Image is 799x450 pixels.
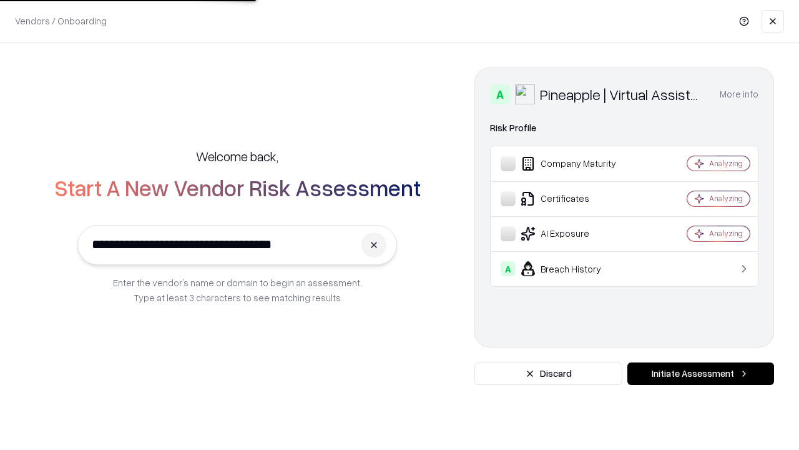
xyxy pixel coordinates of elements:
[501,226,650,241] div: AI Exposure
[515,84,535,104] img: Pineapple | Virtual Assistant Agency
[720,83,758,106] button: More info
[627,362,774,385] button: Initiate Assessment
[501,261,650,276] div: Breach History
[196,147,278,165] h5: Welcome back,
[540,84,705,104] div: Pineapple | Virtual Assistant Agency
[501,156,650,171] div: Company Maturity
[54,175,421,200] h2: Start A New Vendor Risk Assessment
[501,261,516,276] div: A
[709,158,743,169] div: Analyzing
[501,191,650,206] div: Certificates
[15,14,107,27] p: Vendors / Onboarding
[474,362,622,385] button: Discard
[709,228,743,239] div: Analyzing
[113,275,362,305] p: Enter the vendor’s name or domain to begin an assessment. Type at least 3 characters to see match...
[490,84,510,104] div: A
[490,121,758,136] div: Risk Profile
[709,193,743,204] div: Analyzing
